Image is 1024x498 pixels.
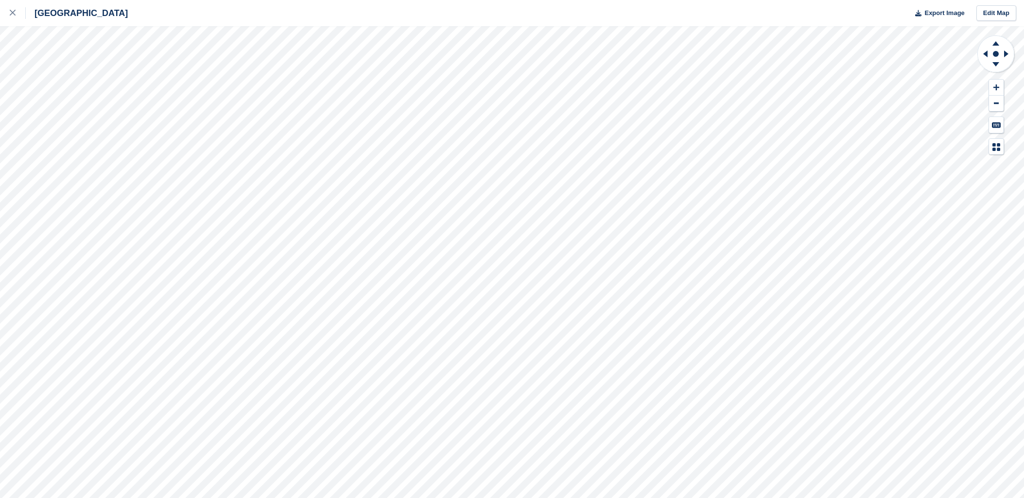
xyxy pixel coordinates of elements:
button: Keyboard Shortcuts [989,117,1004,133]
span: Export Image [924,8,964,18]
button: Zoom In [989,80,1004,96]
button: Export Image [909,5,965,21]
button: Zoom Out [989,96,1004,112]
a: Edit Map [976,5,1016,21]
div: [GEOGRAPHIC_DATA] [26,7,128,19]
button: Map Legend [989,139,1004,155]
